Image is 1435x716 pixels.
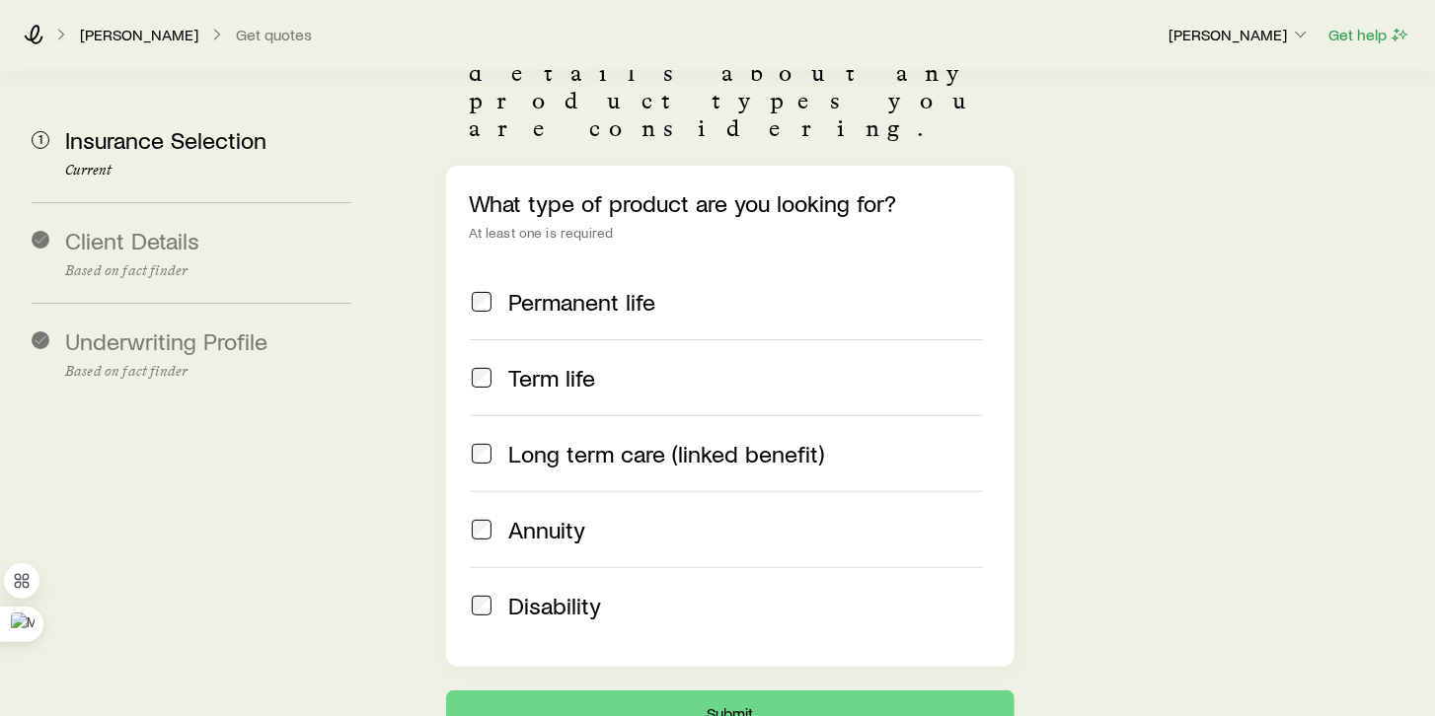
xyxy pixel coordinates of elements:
[472,292,491,312] input: Permanent life
[32,131,49,149] span: 1
[65,226,199,254] span: Client Details
[235,26,313,44] button: Get quotes
[509,516,586,543] span: Annuity
[1169,25,1311,44] p: [PERSON_NAME]
[509,288,656,316] span: Permanent life
[65,263,351,279] p: Based on fact finder
[472,368,491,388] input: Term life
[472,520,491,539] input: Annuity
[470,225,991,241] div: At least one is required
[509,440,825,467] span: Long term care (linked benefit)
[509,592,602,619] span: Disability
[1327,24,1411,46] button: Get help
[65,125,266,154] span: Insurance Selection
[65,326,267,355] span: Underwriting Profile
[472,444,491,464] input: Long term care (linked benefit)
[79,26,199,44] a: [PERSON_NAME]
[470,189,991,217] p: What type of product are you looking for?
[470,4,991,142] p: Start by specifying details about any product types you are considering.
[1168,24,1312,47] button: [PERSON_NAME]
[65,364,351,380] p: Based on fact finder
[509,364,596,392] span: Term life
[472,596,491,615] input: Disability
[65,163,351,179] p: Current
